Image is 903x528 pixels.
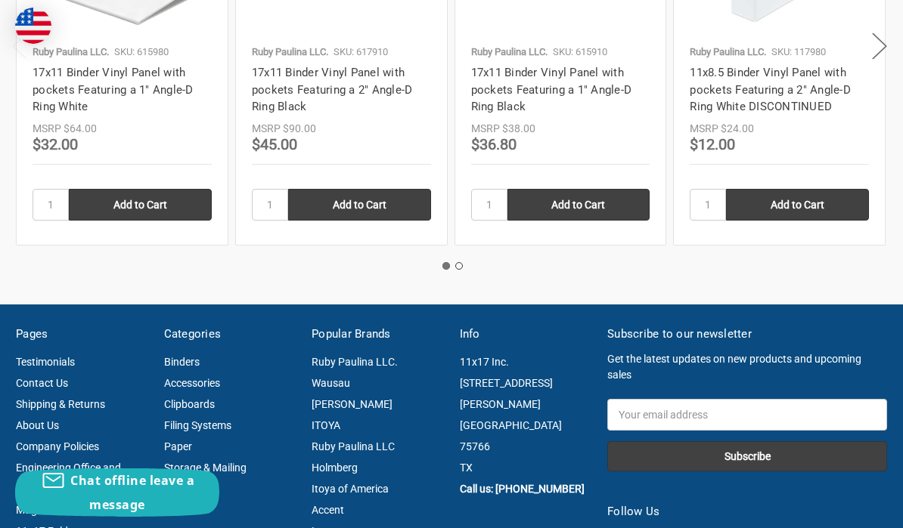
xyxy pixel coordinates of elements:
[33,45,109,60] p: Ruby Paulina LLC.
[16,377,68,389] a: Contact Us
[726,189,869,221] input: Add to Cart
[690,135,735,153] span: $12.00
[471,121,500,137] div: MSRP
[607,326,887,343] h5: Subscribe to our newsletter
[288,189,431,221] input: Add to Cart
[460,351,592,478] address: 11x17 Inc. [STREET_ADDRESS][PERSON_NAME] [GEOGRAPHIC_DATA] 75766 TX
[864,23,895,69] button: Next
[312,504,344,516] a: Accent
[164,398,215,410] a: Clipboards
[16,326,148,343] h5: Pages
[442,262,450,270] button: 1 of 2
[33,66,194,113] a: 17x11 Binder Vinyl Panel with pockets Featuring a 1" Angle-D Ring White
[607,503,887,520] h5: Follow Us
[15,468,219,517] button: Chat offline leave a message
[16,398,105,410] a: Shipping & Returns
[283,122,316,134] span: $90.00
[70,472,194,513] span: Chat offline leave a message
[471,45,548,60] p: Ruby Paulina LLC.
[164,462,247,474] a: Storage & Mailing
[455,262,463,270] button: 2 of 2
[312,326,444,343] h5: Popular Brands
[507,189,650,221] input: Add to Cart
[16,462,126,516] a: Engineering Office and Workspace Information Magazine
[690,45,766,60] p: Ruby Paulina LLC.
[312,356,398,368] a: Ruby Paulina LLC.
[690,66,851,113] a: 11x8.5 Binder Vinyl Panel with pockets Featuring a 2" Angle-D Ring White DISCONTINUED
[721,122,754,134] span: $24.00
[252,66,413,113] a: 17x11 Binder Vinyl Panel with pockets Featuring a 2" Angle-D Ring Black
[312,440,395,452] a: Ruby Paulina LLC
[312,419,340,431] a: ITOYA
[5,23,35,69] button: Previous
[690,121,718,137] div: MSRP
[15,8,51,44] img: duty and tax information for United States
[607,399,887,431] input: Your email address
[471,66,632,113] a: 17x11 Binder Vinyl Panel with pockets Featuring a 1" Angle-D Ring Black
[771,45,826,60] p: SKU: 117980
[33,135,78,153] span: $32.00
[334,45,388,60] p: SKU: 617910
[460,326,592,343] h5: Info
[164,440,192,452] a: Paper
[502,122,535,134] span: $38.00
[471,135,517,153] span: $36.80
[312,483,389,495] a: Itoya of America
[164,419,231,431] a: Filing Systems
[252,45,328,60] p: Ruby Paulina LLC.
[252,121,281,137] div: MSRP
[164,326,296,343] h5: Categories
[252,135,297,153] span: $45.00
[16,419,59,431] a: About Us
[460,483,585,495] a: Call us: [PHONE_NUMBER]
[164,377,220,389] a: Accessories
[33,121,61,137] div: MSRP
[114,45,169,60] p: SKU: 615980
[64,122,97,134] span: $64.00
[312,377,350,389] a: Wausau
[607,441,887,471] input: Subscribe
[312,398,393,410] a: [PERSON_NAME]
[69,189,212,221] input: Add to Cart
[312,462,358,474] a: Holmberg
[607,351,887,383] p: Get the latest updates on new products and upcoming sales
[16,440,99,452] a: Company Policies
[553,45,607,60] p: SKU: 615910
[16,356,75,368] a: Testimonials
[164,356,200,368] a: Binders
